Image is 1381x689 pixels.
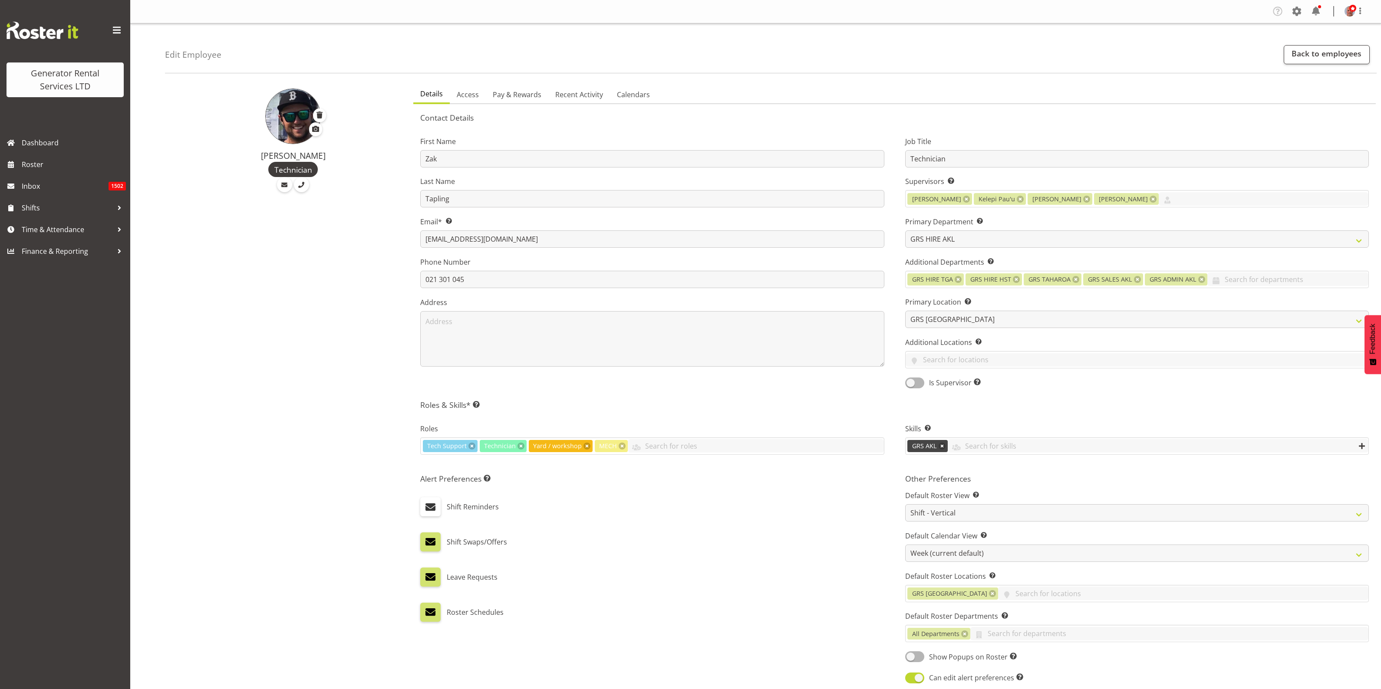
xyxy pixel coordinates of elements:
input: Search for locations [998,587,1368,600]
a: Back to employees [1284,45,1370,64]
label: Primary Location [905,297,1369,307]
span: Feedback [1369,324,1377,354]
span: 1502 [109,182,126,190]
label: Shift Reminders [447,497,499,516]
a: Email Employee [277,177,292,192]
span: GRS HIRE HST [970,275,1011,284]
label: Roles [420,423,884,434]
h5: Alert Preferences [420,474,884,483]
span: MECH [599,441,617,451]
label: Default Calendar View [905,531,1369,541]
span: [PERSON_NAME] [912,194,961,204]
input: Search for locations [906,353,1368,367]
span: GRS ADMIN AKL [1150,275,1196,284]
span: Details [420,89,443,99]
label: Address [420,297,884,308]
label: Skills [905,423,1369,434]
label: Default Roster View [905,490,1369,501]
img: zak-c4-tapling8d06a56ee3cf7edc30ba33f1efe9ca8c.png [265,89,321,144]
h5: Contact Details [420,113,1369,122]
label: Supervisors [905,176,1369,187]
h5: Other Preferences [905,474,1369,483]
span: Kelepi Pau'u [979,194,1015,204]
span: Roster [22,158,126,171]
span: Pay & Rewards [493,89,541,100]
h4: Edit Employee [165,50,221,59]
span: GRS TAHAROA [1028,275,1071,284]
label: Email* [420,217,884,227]
span: All Departments [912,629,959,639]
span: Technician [484,441,516,451]
span: Can edit alert preferences [924,673,1023,683]
span: GRS SALES AKL [1088,275,1132,284]
span: Inbox [22,180,109,193]
span: Is Supervisor [924,377,981,388]
label: Primary Department [905,217,1369,227]
label: Roster Schedules [447,603,504,622]
span: Show Popups on Roster [924,652,1017,662]
button: Feedback - Show survey [1365,315,1381,374]
label: First Name [420,136,884,147]
input: Search for departments [1207,272,1368,286]
span: Dashboard [22,136,126,149]
span: Finance & Reporting [22,245,113,258]
input: First Name [420,150,884,167]
input: Search for roles [628,439,883,453]
span: Access [457,89,479,100]
span: Yard / workshop [533,441,582,451]
label: Phone Number [420,257,884,267]
input: Search for departments [970,627,1368,640]
label: Default Roster Locations [905,571,1369,581]
span: Calendars [617,89,650,100]
span: Technician [274,164,312,175]
span: Tech Support [427,441,467,451]
label: Job Title [905,136,1369,147]
input: Last Name [420,190,884,207]
div: Generator Rental Services LTD [15,67,115,93]
label: Default Roster Departments [905,611,1369,621]
input: Job Title [905,150,1369,167]
a: Call Employee [294,177,309,192]
span: Recent Activity [555,89,603,100]
img: Rosterit website logo [7,22,78,39]
span: Time & Attendance [22,223,113,236]
span: Shifts [22,201,113,214]
label: Additional Departments [905,257,1369,267]
label: Leave Requests [447,568,498,587]
img: dave-wallaced2e02bf5a44ca49c521115b89c5c4806.png [1345,6,1355,16]
span: [PERSON_NAME] [1032,194,1081,204]
input: Email Address [420,230,884,248]
h5: Roles & Skills* [420,400,1369,410]
h4: [PERSON_NAME] [183,151,403,161]
label: Additional Locations [905,337,1369,348]
span: [PERSON_NAME] [1099,194,1148,204]
span: GRS [GEOGRAPHIC_DATA] [912,589,987,598]
label: Shift Swaps/Offers [447,532,507,551]
span: GRS HIRE TGA [912,275,953,284]
span: GRS AKL [912,441,937,451]
label: Last Name [420,176,884,187]
input: Phone Number [420,271,884,288]
input: Search for skills [948,439,1368,453]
